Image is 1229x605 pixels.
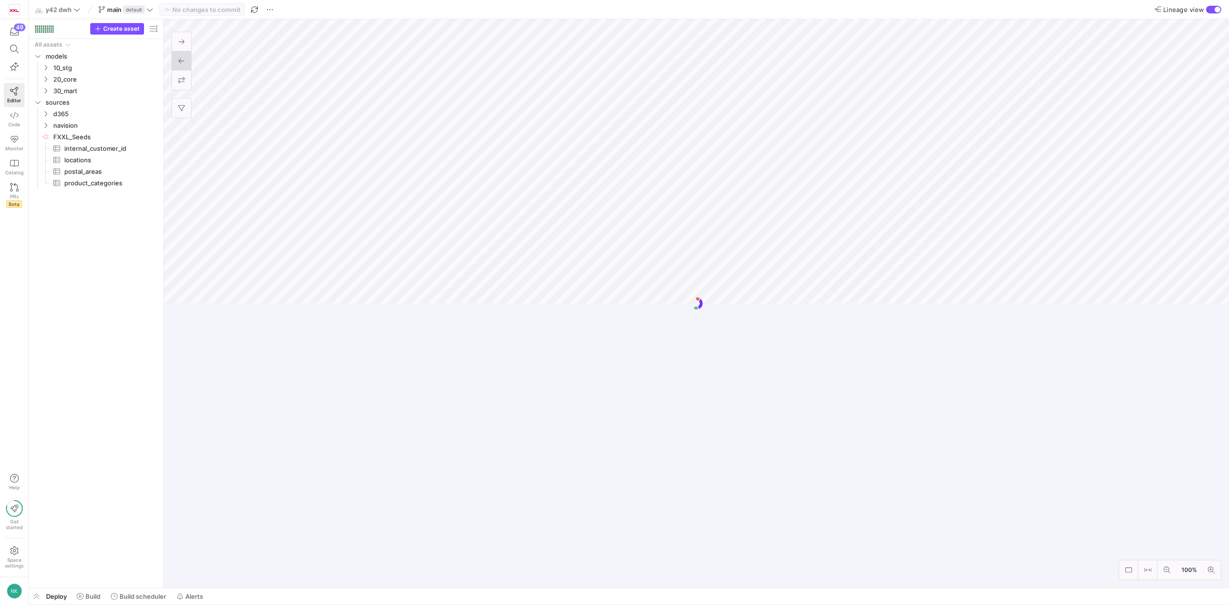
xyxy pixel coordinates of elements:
button: maindefault [96,3,156,16]
div: Press SPACE to select this row. [33,143,159,154]
span: Build [85,593,100,600]
img: https://storage.googleapis.com/y42-prod-data-exchange/images/oGOSqxDdlQtxIPYJfiHrUWhjI5fT83rRj0ID... [10,5,19,14]
a: Code [4,107,24,131]
button: Build scheduler [107,588,170,605]
button: Help [4,470,24,495]
div: Press SPACE to select this row. [33,166,159,177]
div: Press SPACE to select this row. [33,131,159,143]
span: FXXL_Seeds​​​​​​​​ [53,132,158,143]
span: 30_mart [53,85,158,97]
span: PRs [10,194,19,199]
span: Get started [6,519,23,530]
a: https://storage.googleapis.com/y42-prod-data-exchange/images/oGOSqxDdlQtxIPYJfiHrUWhjI5fT83rRj0ID... [4,1,24,18]
span: postal_areas​​​​​​​​​ [64,166,148,177]
a: locations​​​​​​​​​ [33,154,159,166]
a: postal_areas​​​​​​​​​ [33,166,159,177]
a: product_categories​​​​​​​​​ [33,177,159,189]
div: Press SPACE to select this row. [33,154,159,166]
div: 49 [14,24,25,31]
span: default [123,6,145,13]
a: internal_customer_id​​​​​​​​​ [33,143,159,154]
span: Deploy [46,593,67,600]
div: Press SPACE to select this row. [33,50,159,62]
a: Spacesettings [4,542,24,573]
span: Code [8,121,20,127]
button: 49 [4,23,24,40]
div: Press SPACE to select this row. [33,120,159,131]
button: Build [72,588,105,605]
div: Press SPACE to select this row. [33,177,159,189]
span: Catalog [5,169,24,175]
button: 🚲y42 dwh [33,3,83,16]
div: Press SPACE to select this row. [33,108,159,120]
button: Getstarted [4,496,24,534]
div: Press SPACE to select this row. [33,73,159,85]
div: Press SPACE to select this row. [33,39,159,50]
div: Press SPACE to select this row. [33,85,159,97]
img: logo.gif [689,296,704,311]
a: Catalog [4,155,24,179]
span: 🚲 [35,6,42,13]
span: d365 [53,109,158,120]
div: All assets [35,41,62,48]
span: Create asset [103,25,140,32]
button: Alerts [172,588,207,605]
div: Press SPACE to select this row. [33,62,159,73]
a: PRsBeta [4,179,24,212]
span: Alerts [185,593,203,600]
span: Monitor [5,145,24,151]
div: NK [7,583,22,599]
span: internal_customer_id​​​​​​​​​ [64,143,148,154]
span: product_categories​​​​​​​​​ [64,178,148,189]
span: 10_stg [53,62,158,73]
a: FXXL_Seeds​​​​​​​​ [33,131,159,143]
span: main [107,6,121,13]
span: Help [8,484,20,490]
span: models [46,51,158,62]
span: locations​​​​​​​​​ [64,155,148,166]
button: NK [4,581,24,601]
span: Build scheduler [120,593,166,600]
span: Beta [6,200,22,208]
span: Editor [7,97,21,103]
span: 20_core [53,74,158,85]
span: y42 dwh [46,6,72,13]
a: Monitor [4,131,24,155]
a: Editor [4,83,24,107]
span: navision [53,120,158,131]
span: sources [46,97,158,108]
span: Lineage view [1163,6,1204,13]
div: Press SPACE to select this row. [33,97,159,108]
span: Space settings [5,557,24,569]
button: Create asset [90,23,144,35]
